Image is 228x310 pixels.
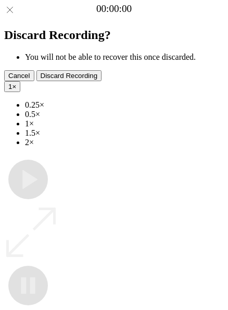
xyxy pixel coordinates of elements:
[4,28,224,42] h2: Discard Recording?
[25,100,224,110] li: 0.25×
[4,70,34,81] button: Cancel
[25,110,224,119] li: 0.5×
[4,81,20,92] button: 1×
[25,128,224,138] li: 1.5×
[96,3,132,15] a: 00:00:00
[8,83,12,91] span: 1
[25,53,224,62] li: You will not be able to recover this once discarded.
[36,70,102,81] button: Discard Recording
[25,119,224,128] li: 1×
[25,138,224,147] li: 2×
